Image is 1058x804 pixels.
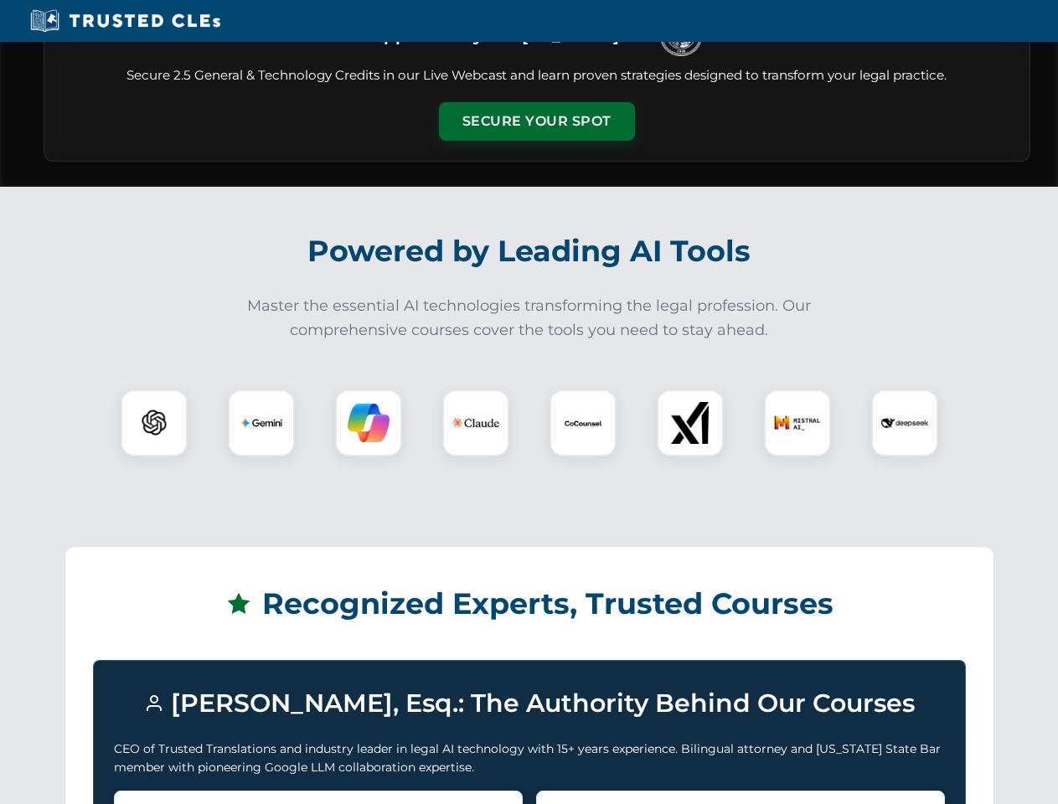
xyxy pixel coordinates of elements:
[669,402,711,444] img: xAI Logo
[228,389,295,456] div: Gemini
[121,389,188,456] div: ChatGPT
[764,389,831,456] div: Mistral AI
[240,402,282,444] img: Gemini Logo
[774,399,821,446] img: Mistral AI Logo
[871,389,938,456] div: DeepSeek
[25,8,225,33] img: Trusted CLEs
[130,399,178,447] img: ChatGPT Logo
[442,389,509,456] div: Claude
[114,740,945,777] p: CEO of Trusted Translations and industry leader in legal AI technology with 15+ years experience....
[348,402,390,444] img: Copilot Logo
[114,681,945,726] h3: [PERSON_NAME], Esq.: The Authority Behind Our Courses
[452,399,499,446] img: Claude Logo
[439,102,635,141] button: Secure Your Spot
[881,399,928,446] img: DeepSeek Logo
[657,389,724,456] div: xAI
[550,389,617,456] div: CoCounsel
[93,575,966,633] h2: Recognized Experts, Trusted Courses
[65,66,1009,85] p: Secure 2.5 General & Technology Credits in our Live Webcast and learn proven strategies designed ...
[562,402,604,444] img: CoCounsel Logo
[236,294,823,343] p: Master the essential AI technologies transforming the legal profession. Our comprehensive courses...
[65,222,993,281] h2: Powered by Leading AI Tools
[335,389,402,456] div: Copilot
